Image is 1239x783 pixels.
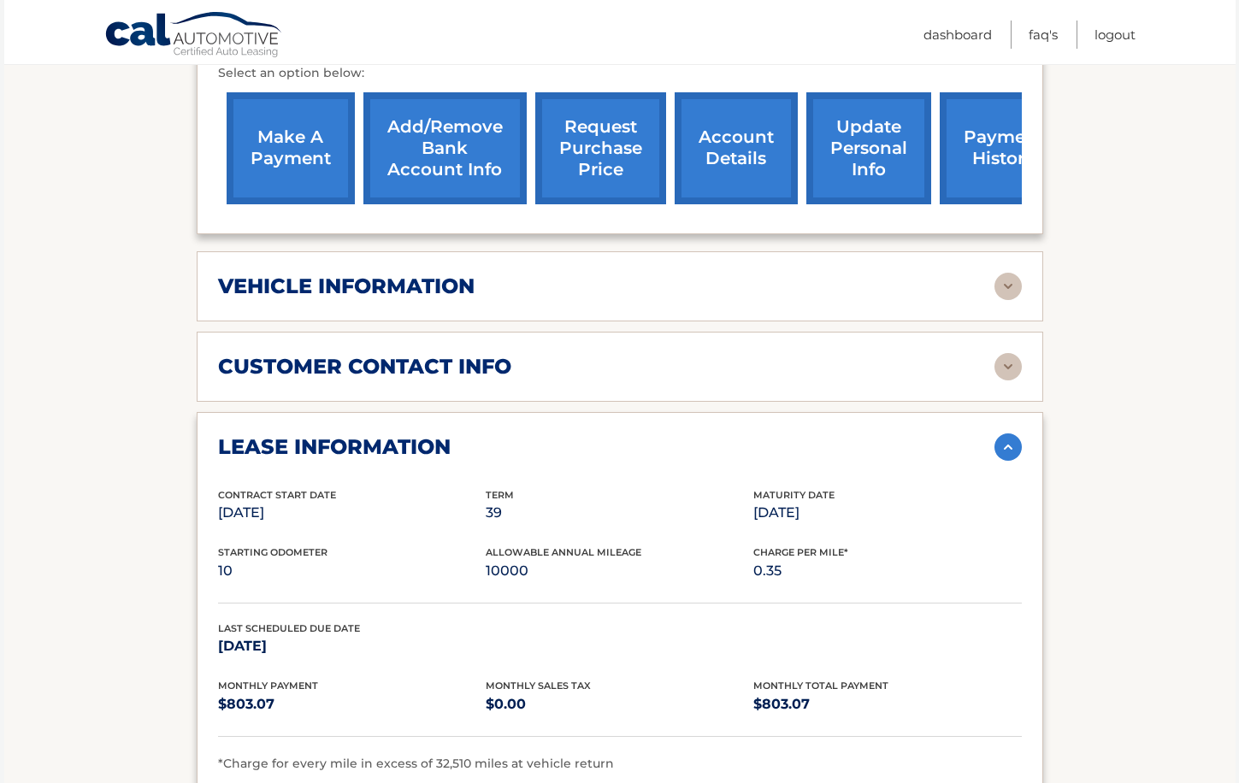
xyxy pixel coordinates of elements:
h2: lease information [218,434,451,460]
p: [DATE] [218,634,486,658]
a: Add/Remove bank account info [363,92,527,204]
a: FAQ's [1029,21,1058,49]
span: Monthly Payment [218,680,318,692]
a: make a payment [227,92,355,204]
p: Select an option below: [218,63,1022,84]
span: Monthly Sales Tax [486,680,591,692]
p: [DATE] [753,501,1021,525]
span: *Charge for every mile in excess of 32,510 miles at vehicle return [218,756,614,771]
a: account details [675,92,798,204]
a: payment history [940,92,1068,204]
a: update personal info [806,92,931,204]
p: 39 [486,501,753,525]
h2: vehicle information [218,274,475,299]
span: Starting Odometer [218,546,327,558]
p: [DATE] [218,501,486,525]
img: accordion-active.svg [994,433,1022,461]
p: 10 [218,559,486,583]
p: 0.35 [753,559,1021,583]
a: Dashboard [923,21,992,49]
a: Logout [1094,21,1136,49]
span: Allowable Annual Mileage [486,546,641,558]
h2: customer contact info [218,354,511,380]
img: accordion-rest.svg [994,353,1022,380]
a: Cal Automotive [104,11,284,61]
p: $803.07 [753,692,1021,716]
p: $0.00 [486,692,753,716]
span: Contract Start Date [218,489,336,501]
span: Last Scheduled Due Date [218,622,360,634]
span: Charge Per Mile* [753,546,848,558]
span: Maturity Date [753,489,835,501]
span: Term [486,489,514,501]
p: 10000 [486,559,753,583]
p: $803.07 [218,692,486,716]
a: request purchase price [535,92,666,204]
img: accordion-rest.svg [994,273,1022,300]
span: Monthly Total Payment [753,680,888,692]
